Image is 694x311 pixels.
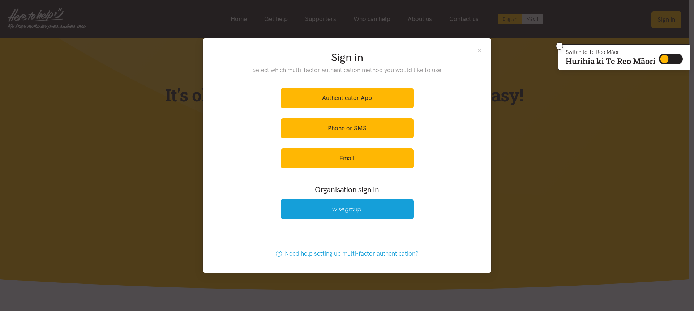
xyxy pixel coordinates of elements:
[261,184,433,195] h3: Organisation sign in
[238,50,457,65] h2: Sign in
[281,118,414,138] a: Phone or SMS
[566,50,655,54] p: Switch to Te Reo Māori
[332,207,362,213] img: Wise Group
[238,65,457,75] p: Select which multi-factor authentication method you would like to use
[281,148,414,168] a: Email
[268,244,426,264] a: Need help setting up multi-factor authentication?
[281,88,414,108] a: Authenticator App
[476,47,483,53] button: Close
[566,58,655,64] p: Hurihia ki Te Reo Māori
